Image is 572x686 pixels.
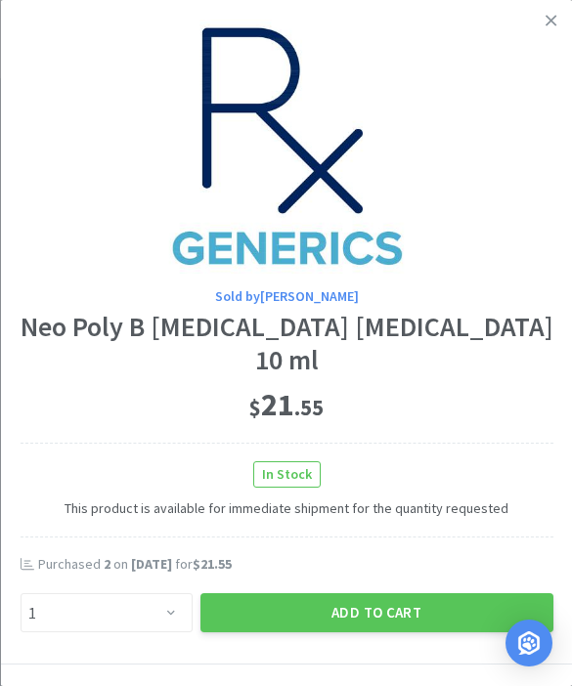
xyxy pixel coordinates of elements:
[159,20,414,274] img: 49675537e2c84bb59fe516e9b66c4367_169634.jpeg
[249,394,261,421] span: $
[249,385,324,424] span: 21
[130,555,171,573] span: [DATE]
[103,555,110,573] span: 2
[37,555,552,575] div: Purchased on for
[20,311,552,376] div: Neo Poly B [MEDICAL_DATA] [MEDICAL_DATA] 10 ml
[192,555,231,573] span: $21.55
[506,620,552,666] div: Open Intercom Messenger
[199,593,552,632] button: Add to Cart
[253,462,319,487] span: In Stock
[20,285,552,307] div: Sold by [PERSON_NAME]
[20,488,552,519] span: This product is available for immediate shipment for the quantity requested
[294,394,324,421] span: . 55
